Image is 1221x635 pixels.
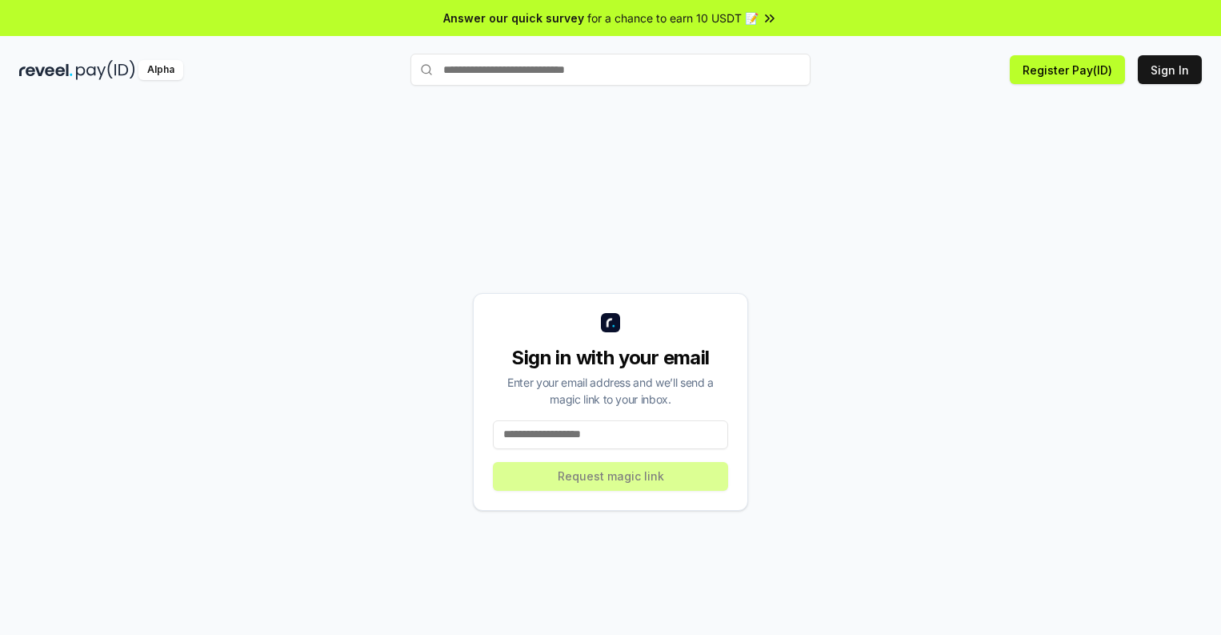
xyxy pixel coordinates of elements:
button: Sign In [1138,55,1202,84]
div: Enter your email address and we’ll send a magic link to your inbox. [493,374,728,408]
img: logo_small [601,313,620,332]
span: for a chance to earn 10 USDT 📝 [587,10,759,26]
img: pay_id [76,60,135,80]
button: Register Pay(ID) [1010,55,1125,84]
span: Answer our quick survey [443,10,584,26]
div: Alpha [138,60,183,80]
img: reveel_dark [19,60,73,80]
div: Sign in with your email [493,345,728,371]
